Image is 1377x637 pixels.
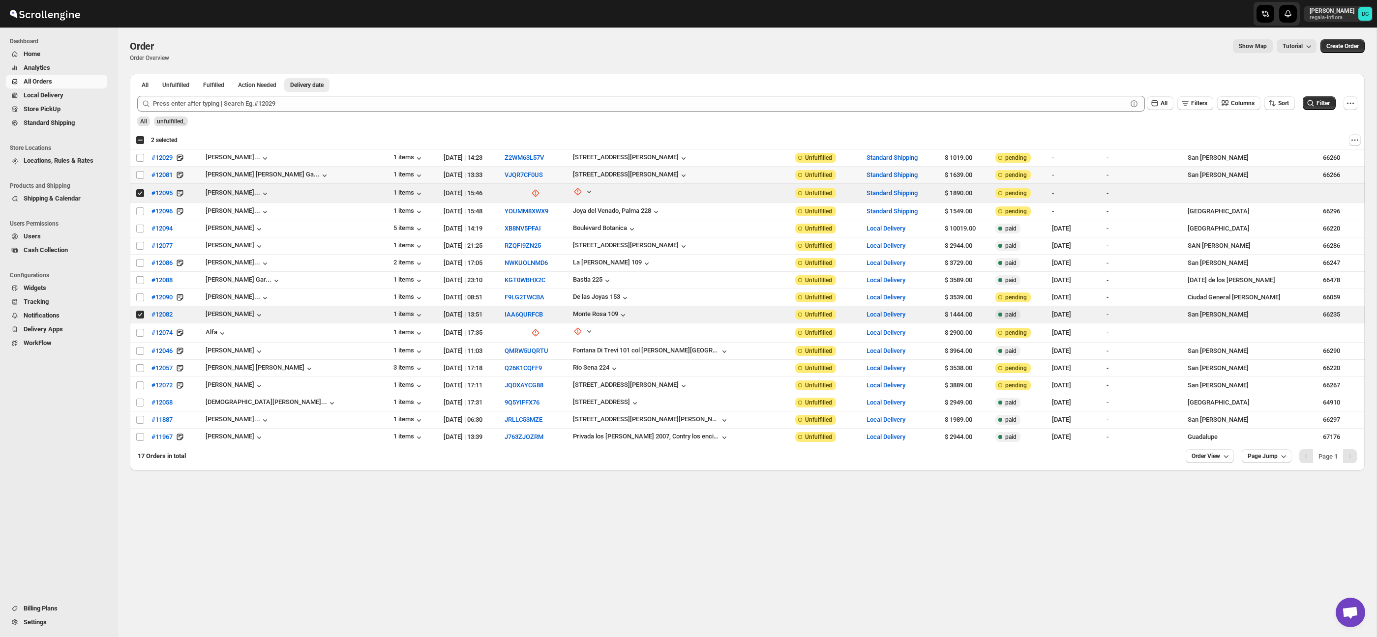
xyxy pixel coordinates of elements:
button: Notifications [6,309,107,322]
span: #12072 [151,380,173,390]
div: [PERSON_NAME]... [206,293,260,300]
button: Standard Shipping [867,154,918,161]
button: [PERSON_NAME]... [206,415,270,425]
button: Users [6,230,107,243]
button: 1 items [393,347,424,356]
div: [DATE] [1052,258,1101,268]
span: paid [1005,242,1017,250]
button: Alfa [206,328,227,338]
div: $ 1639.00 [945,170,989,180]
span: Unfulfilled [805,225,832,232]
span: Local Delivery [24,91,63,99]
button: 9Q5YIFFX76 [505,399,539,406]
div: [PERSON_NAME]... [206,189,260,196]
button: Joya del Venado, Palma 228 [573,207,661,217]
button: #11967 [146,429,179,445]
span: Users Permissions [10,220,111,228]
button: Create custom order [1320,39,1365,53]
button: 2 items [393,259,424,268]
button: Page Jump [1242,449,1291,463]
button: 1 items [393,171,424,180]
button: #11887 [146,412,179,428]
span: paid [1005,225,1017,232]
div: $ 1549.00 [945,206,989,216]
button: Actions [1349,134,1361,146]
button: Local Delivery [867,364,905,372]
div: [DEMOGRAPHIC_DATA][PERSON_NAME]... [206,398,327,405]
button: JQDXAYCG88 [505,381,543,389]
span: #12086 [151,258,173,268]
div: - [1107,206,1157,216]
button: All Orders [6,75,107,88]
div: $ 10019.00 [945,224,989,233]
button: Monte Rosa 109 [573,310,628,320]
div: [DATE] | 15:48 [444,206,499,216]
button: #12074 [146,325,179,341]
div: [DATE] [1052,241,1101,251]
button: [PERSON_NAME] [PERSON_NAME] [206,364,314,374]
button: Local Delivery [867,276,905,284]
span: Unfulfilled [805,242,832,250]
div: 66220 [1323,224,1359,233]
button: [PERSON_NAME] [206,433,264,442]
div: San [PERSON_NAME] [1188,258,1317,268]
button: Local Delivery [867,399,905,406]
span: Store PickUp [24,105,60,113]
button: ActionNeeded [232,78,282,92]
button: Home [6,47,107,61]
div: - [1107,224,1157,233]
div: SAN [PERSON_NAME] [1188,241,1317,251]
button: #12072 [146,377,179,393]
button: #12096 [146,203,179,219]
p: Order Overview [130,54,169,62]
span: #12095 [151,188,173,198]
button: 1 items [393,398,424,408]
span: #11967 [151,432,173,442]
button: #12029 [146,150,179,166]
span: All [142,81,149,89]
button: [PERSON_NAME] [206,347,264,356]
div: 3 items [393,364,424,374]
span: Shipping & Calendar [24,195,81,202]
button: [PERSON_NAME] [206,224,264,234]
button: Standard Shipping [867,189,918,197]
button: [STREET_ADDRESS] [573,398,640,408]
span: Delivery date [290,81,324,89]
div: [PERSON_NAME]... [206,153,260,161]
div: De las Joyas 153 [573,293,620,300]
button: #12090 [146,290,179,305]
div: - [1107,241,1157,251]
span: 2 selected [151,136,178,144]
button: 1 items [393,241,424,251]
button: #12088 [146,272,179,288]
span: DAVID CORONADO [1358,7,1372,21]
button: Fontana Di Trevi 101 col [PERSON_NAME][GEOGRAPHIC_DATA] [573,347,729,356]
span: Widgets [24,284,46,291]
span: #12074 [151,328,173,338]
span: Unfulfilled [805,207,832,215]
div: [PERSON_NAME] [PERSON_NAME] Ga... [206,171,320,178]
div: - [1052,170,1101,180]
button: [STREET_ADDRESS][PERSON_NAME] [573,381,688,391]
div: 1 items [393,310,424,320]
button: Local Delivery [867,242,905,249]
button: KGT0WBHX2C [505,276,545,284]
span: Analytics [24,64,50,71]
button: Columns [1217,96,1260,110]
span: Filters [1191,100,1207,107]
div: 66266 [1323,170,1359,180]
div: Bastia 225 [573,276,602,283]
button: Widgets [6,281,107,295]
div: [STREET_ADDRESS][PERSON_NAME] [573,381,679,388]
button: F9LG2TWCBA [505,293,544,301]
span: All [1161,100,1167,107]
button: 5 items [393,224,424,234]
div: Privada los [PERSON_NAME] 2007, Contry los encinos [573,433,719,440]
button: #12086 [146,255,179,271]
span: pending [1005,154,1027,162]
span: Unfulfilled [805,259,832,267]
span: #12029 [151,153,173,163]
div: La [PERSON_NAME] 109 [573,259,642,266]
div: Fontana Di Trevi 101 col [PERSON_NAME][GEOGRAPHIC_DATA] [573,347,719,354]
